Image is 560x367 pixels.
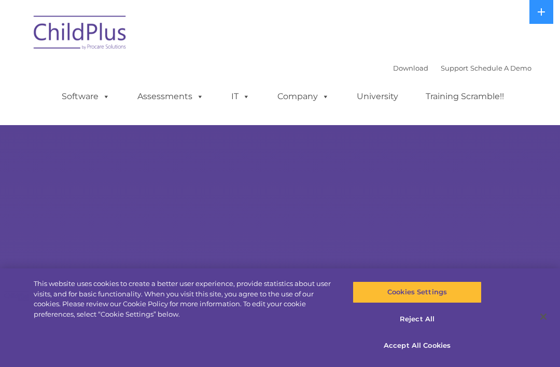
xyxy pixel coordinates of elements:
div: This website uses cookies to create a better user experience, provide statistics about user visit... [34,279,336,319]
a: Support [441,64,468,72]
button: Cookies Settings [353,281,481,303]
button: Reject All [353,308,481,330]
button: Accept All Cookies [353,335,481,357]
a: Assessments [127,86,214,107]
img: ChildPlus by Procare Solutions [29,8,132,60]
a: Download [393,64,428,72]
button: Close [532,305,555,328]
font: | [393,64,531,72]
a: IT [221,86,260,107]
a: University [346,86,409,107]
a: Schedule A Demo [470,64,531,72]
a: Software [51,86,120,107]
a: Training Scramble!! [415,86,514,107]
a: Company [267,86,340,107]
